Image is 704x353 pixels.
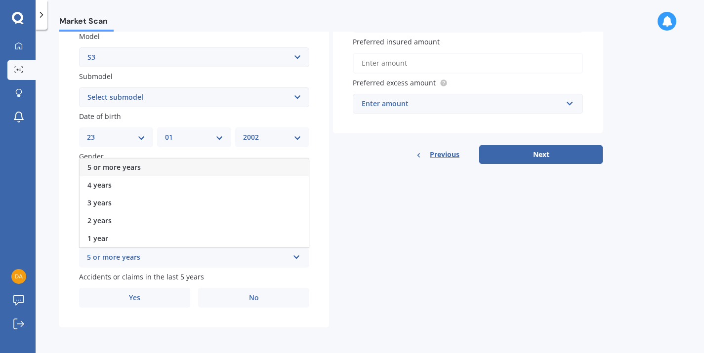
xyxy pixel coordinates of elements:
[87,198,112,207] span: 3 years
[11,269,26,284] img: e485ef30df0afa6f3e906315180573c3
[249,294,259,302] span: No
[87,180,112,190] span: 4 years
[87,234,108,243] span: 1 year
[87,162,141,172] span: 5 or more years
[79,32,100,41] span: Model
[87,252,289,264] div: 5 or more years
[79,272,204,281] span: Accidents or claims in the last 5 years
[79,152,104,161] span: Gender
[87,216,112,225] span: 2 years
[79,112,121,121] span: Date of birth
[362,98,562,109] div: Enter amount
[430,147,459,162] span: Previous
[479,145,603,164] button: Next
[353,78,436,87] span: Preferred excess amount
[353,53,583,74] input: Enter amount
[79,72,113,81] span: Submodel
[59,16,114,30] span: Market Scan
[353,37,440,46] span: Preferred insured amount
[129,294,140,302] span: Yes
